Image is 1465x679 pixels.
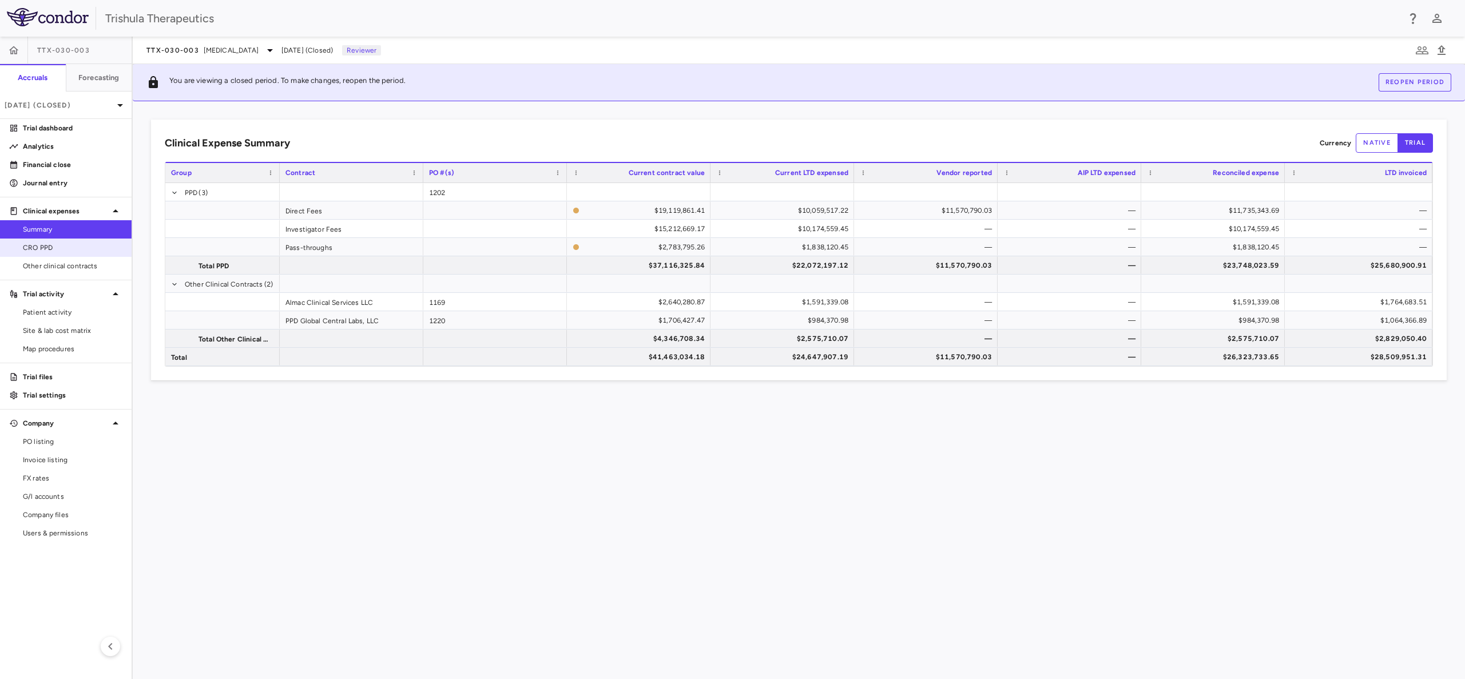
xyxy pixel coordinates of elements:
[23,289,109,299] p: Trial activity
[23,455,122,465] span: Invoice listing
[342,45,381,55] p: Reviewer
[423,311,567,329] div: 1220
[577,256,705,275] div: $37,116,325.84
[23,178,122,188] p: Journal entry
[185,184,197,202] span: PPD
[1008,220,1136,238] div: —
[864,348,992,366] div: $11,570,790.03
[5,100,113,110] p: [DATE] (Closed)
[1008,293,1136,311] div: —
[1295,329,1427,348] div: $2,829,050.40
[1320,138,1351,148] p: Currency
[721,220,848,238] div: $10,174,559.45
[864,329,992,348] div: —
[721,311,848,329] div: $984,370.98
[23,390,122,400] p: Trial settings
[204,45,259,55] span: [MEDICAL_DATA]
[23,243,122,253] span: CRO PPD
[573,239,705,255] span: The contract record and uploaded budget values do not match. Please review the contract record an...
[7,8,89,26] img: logo-full-BYUhSk78.svg
[864,238,992,256] div: —
[23,510,122,520] span: Company files
[1385,169,1427,177] span: LTD invoiced
[864,311,992,329] div: —
[864,256,992,275] div: $11,570,790.03
[1295,348,1427,366] div: $28,509,951.31
[577,293,705,311] div: $2,640,280.87
[1295,238,1427,256] div: —
[280,293,423,311] div: Almac Clinical Services LLC
[23,491,122,502] span: G/l accounts
[1008,311,1136,329] div: —
[23,344,122,354] span: Map procedures
[721,238,848,256] div: $1,838,120.45
[1213,169,1279,177] span: Reconciled expense
[23,325,122,336] span: Site & lab cost matrix
[584,238,705,256] div: $2,783,795.26
[936,169,992,177] span: Vendor reported
[23,473,122,483] span: FX rates
[1008,238,1136,256] div: —
[280,238,423,256] div: Pass-throughs
[1356,133,1398,153] button: native
[285,169,315,177] span: Contract
[1152,220,1279,238] div: $10,174,559.45
[165,136,290,151] h6: Clinical Expense Summary
[23,418,109,428] p: Company
[721,293,848,311] div: $1,591,339.08
[198,330,273,348] span: Total Other Clinical Contracts
[280,311,423,329] div: PPD Global Central Labs, LLC
[280,220,423,237] div: Investigator Fees
[23,141,122,152] p: Analytics
[629,169,705,177] span: Current contract value
[1152,348,1279,366] div: $26,323,733.65
[1295,311,1427,329] div: $1,064,366.89
[171,169,192,177] span: Group
[577,348,705,366] div: $41,463,034.18
[78,73,120,83] h6: Forecasting
[864,293,992,311] div: —
[721,348,848,366] div: $24,647,907.19
[23,206,109,216] p: Clinical expenses
[1295,201,1427,220] div: —
[23,224,122,235] span: Summary
[23,372,122,382] p: Trial files
[1008,329,1136,348] div: —
[573,202,705,219] span: The contract record and uploaded budget values do not match. Please review the contract record an...
[775,169,848,177] span: Current LTD expensed
[18,73,47,83] h6: Accruals
[185,275,263,293] span: Other Clinical Contracts
[1008,348,1136,366] div: —
[577,329,705,348] div: $4,346,708.34
[198,257,229,275] span: Total PPD
[577,220,705,238] div: $15,212,669.17
[1379,73,1451,92] button: Reopen period
[584,201,705,220] div: $19,119,861.41
[721,201,848,220] div: $10,059,517.22
[721,256,848,275] div: $22,072,197.12
[264,275,273,293] span: (2)
[1078,169,1136,177] span: AIP LTD expensed
[1397,133,1433,153] button: trial
[169,76,406,89] p: You are viewing a closed period. To make changes, reopen the period.
[198,184,207,202] span: (3)
[1008,256,1136,275] div: —
[429,169,454,177] span: PO #(s)
[23,261,122,271] span: Other clinical contracts
[23,307,122,317] span: Patient activity
[23,160,122,170] p: Financial close
[23,123,122,133] p: Trial dashboard
[37,46,90,55] span: TTX-030-003
[1295,220,1427,238] div: —
[23,436,122,447] span: PO listing
[171,348,187,367] span: Total
[1295,293,1427,311] div: $1,764,683.51
[423,183,567,201] div: 1202
[1152,201,1279,220] div: $11,735,343.69
[721,329,848,348] div: $2,575,710.07
[280,201,423,219] div: Direct Fees
[105,10,1399,27] div: Trishula Therapeutics
[577,311,705,329] div: $1,706,427.47
[1295,256,1427,275] div: $25,680,900.91
[281,45,333,55] span: [DATE] (Closed)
